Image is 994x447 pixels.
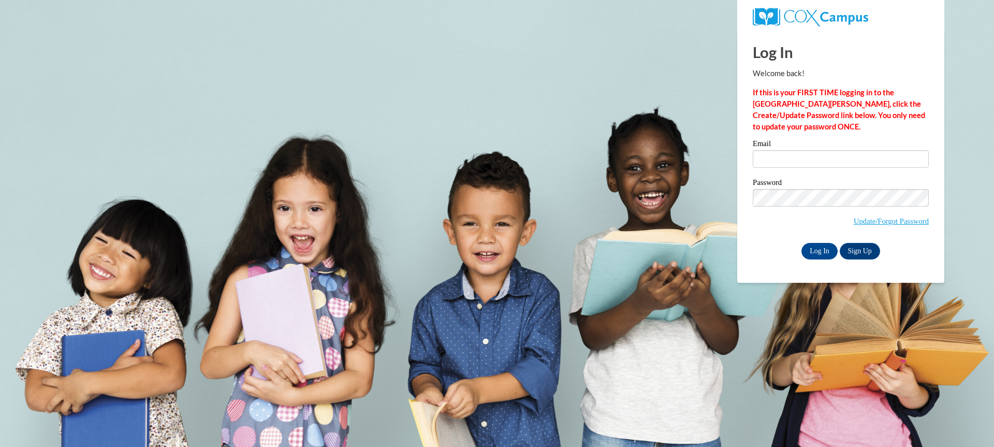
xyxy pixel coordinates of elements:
h1: Log In [753,41,929,63]
label: Email [753,140,929,150]
img: COX Campus [753,8,868,26]
a: Sign Up [840,243,880,259]
a: COX Campus [753,12,868,21]
p: Welcome back! [753,68,929,79]
strong: If this is your FIRST TIME logging in to the [GEOGRAPHIC_DATA][PERSON_NAME], click the Create/Upd... [753,88,925,131]
a: Update/Forgot Password [854,217,929,225]
input: Log In [801,243,838,259]
label: Password [753,179,929,189]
